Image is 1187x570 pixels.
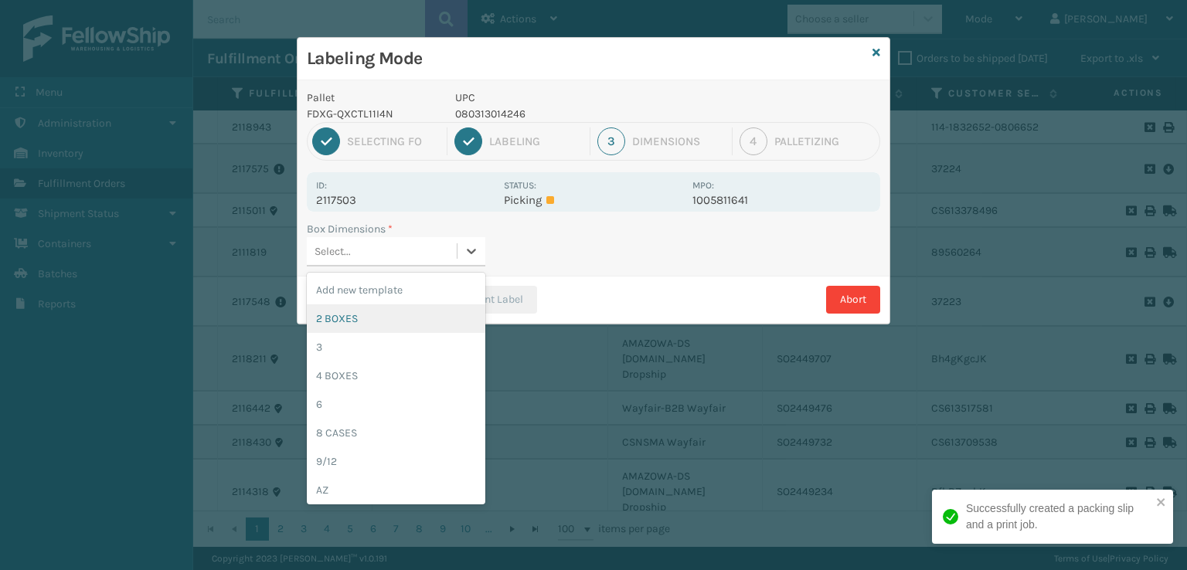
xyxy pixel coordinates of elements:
div: Labeling [489,134,582,148]
div: 2 [454,127,482,155]
button: Print Label [442,286,537,314]
div: Selecting FO [347,134,440,148]
button: close [1156,496,1167,511]
div: Palletizing [774,134,875,148]
p: 1005811641 [692,193,871,207]
div: Successfully created a packing slip and a print job. [966,500,1151,533]
label: Status: [504,180,536,191]
p: Pallet [307,90,437,106]
div: 4 [740,127,767,155]
p: FDXG-QXCTL11I4N [307,106,437,122]
label: Id: [316,180,327,191]
div: 8 CASES [307,419,485,447]
p: UPC [455,90,683,106]
button: Abort [826,286,880,314]
p: 080313014246 [455,106,683,122]
label: MPO: [692,180,714,191]
div: 4 BOXES [307,361,485,390]
div: Dimensions [632,134,725,148]
label: Box Dimensions [307,221,393,237]
div: 3 [307,333,485,361]
h3: Labeling Mode [307,47,866,70]
div: 1 [312,127,340,155]
div: 9/12 [307,447,485,476]
div: Select... [315,243,351,260]
p: 2117503 [316,193,495,207]
div: 6 [307,390,485,419]
div: 3 [597,127,625,155]
p: Picking [504,193,682,207]
div: 2 BOXES [307,304,485,333]
div: Add new template [307,276,485,304]
div: AZ [307,476,485,504]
